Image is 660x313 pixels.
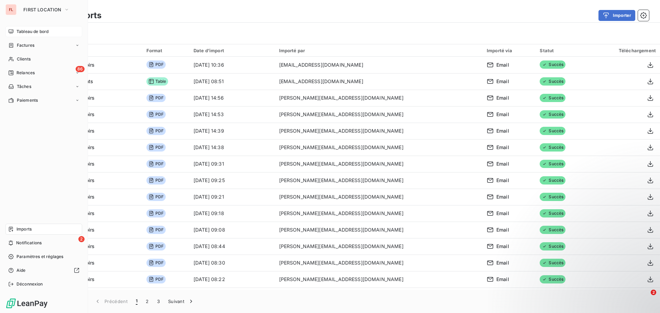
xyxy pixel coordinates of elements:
[146,275,166,283] span: PDF
[275,255,483,271] td: [PERSON_NAME][EMAIL_ADDRESS][DOMAIN_NAME]
[496,210,509,217] span: Email
[17,42,34,48] span: Factures
[275,73,483,90] td: [EMAIL_ADDRESS][DOMAIN_NAME]
[275,271,483,288] td: [PERSON_NAME][EMAIL_ADDRESS][DOMAIN_NAME]
[275,57,483,73] td: [EMAIL_ADDRESS][DOMAIN_NAME]
[598,10,635,21] button: Importer
[279,48,478,53] div: Importé par
[142,294,153,309] button: 2
[146,60,166,69] span: PDF
[540,48,585,53] div: Statut
[540,209,565,217] span: Succès
[189,238,275,255] td: [DATE] 08:44
[76,66,85,72] span: 86
[540,176,565,185] span: Succès
[136,298,137,305] span: 1
[275,156,483,172] td: [PERSON_NAME][EMAIL_ADDRESS][DOMAIN_NAME]
[189,73,275,90] td: [DATE] 08:51
[540,110,565,119] span: Succès
[496,94,509,101] span: Email
[496,226,509,233] span: Email
[189,106,275,123] td: [DATE] 14:53
[189,205,275,222] td: [DATE] 09:18
[189,172,275,189] td: [DATE] 09:25
[496,144,509,151] span: Email
[146,176,166,185] span: PDF
[540,160,565,168] span: Succès
[189,123,275,139] td: [DATE] 14:39
[5,265,82,276] a: Aide
[5,4,16,15] div: FL
[540,127,565,135] span: Succès
[153,294,164,309] button: 3
[16,281,43,287] span: Déconnexion
[146,160,166,168] span: PDF
[496,160,509,167] span: Email
[146,193,166,201] span: PDF
[146,242,166,250] span: PDF
[189,288,275,304] td: [DATE] 08:04
[17,97,38,103] span: Paiements
[189,271,275,288] td: [DATE] 08:22
[487,48,531,53] div: Importé via
[189,189,275,205] td: [DATE] 09:21
[496,78,509,85] span: Email
[275,172,483,189] td: [PERSON_NAME][EMAIL_ADDRESS][DOMAIN_NAME]
[164,294,199,309] button: Suivant
[275,288,483,304] td: [PERSON_NAME][EMAIL_ADDRESS][DOMAIN_NAME]
[146,94,166,102] span: PDF
[275,205,483,222] td: [PERSON_NAME][EMAIL_ADDRESS][DOMAIN_NAME]
[16,254,63,260] span: Paramètres et réglages
[275,90,483,106] td: [PERSON_NAME][EMAIL_ADDRESS][DOMAIN_NAME]
[90,294,132,309] button: Précédent
[16,29,48,35] span: Tableau de bord
[540,77,565,86] span: Succès
[146,127,166,135] span: PDF
[275,189,483,205] td: [PERSON_NAME][EMAIL_ADDRESS][DOMAIN_NAME]
[540,60,565,69] span: Succès
[146,209,166,217] span: PDF
[593,48,656,53] div: Téléchargement
[5,298,48,309] img: Logo LeanPay
[540,193,565,201] span: Succès
[496,193,509,200] span: Email
[16,226,32,232] span: Imports
[540,226,565,234] span: Succès
[496,259,509,266] span: Email
[496,127,509,134] span: Email
[16,240,42,246] span: Notifications
[189,255,275,271] td: [DATE] 08:30
[17,83,31,90] span: Tâches
[522,246,660,294] iframe: Intercom notifications message
[496,243,509,250] span: Email
[17,56,31,62] span: Clients
[23,7,61,12] span: FIRST LOCATION
[189,57,275,73] td: [DATE] 10:36
[189,156,275,172] td: [DATE] 09:31
[275,238,483,255] td: [PERSON_NAME][EMAIL_ADDRESS][DOMAIN_NAME]
[496,276,509,283] span: Email
[275,106,483,123] td: [PERSON_NAME][EMAIL_ADDRESS][DOMAIN_NAME]
[496,177,509,184] span: Email
[189,90,275,106] td: [DATE] 14:56
[146,48,185,53] div: Format
[146,226,166,234] span: PDF
[275,222,483,238] td: [PERSON_NAME][EMAIL_ADDRESS][DOMAIN_NAME]
[496,62,509,68] span: Email
[16,70,35,76] span: Relances
[275,139,483,156] td: [PERSON_NAME][EMAIL_ADDRESS][DOMAIN_NAME]
[78,236,85,242] span: 2
[146,259,166,267] span: PDF
[540,94,565,102] span: Succès
[637,290,653,306] iframe: Intercom live chat
[146,143,166,152] span: PDF
[496,111,509,118] span: Email
[540,242,565,250] span: Succès
[132,294,142,309] button: 1
[189,222,275,238] td: [DATE] 09:08
[146,77,168,86] span: Table
[194,48,271,53] div: Date d’import
[189,139,275,156] td: [DATE] 14:38
[275,123,483,139] td: [PERSON_NAME][EMAIL_ADDRESS][DOMAIN_NAME]
[16,267,26,273] span: Aide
